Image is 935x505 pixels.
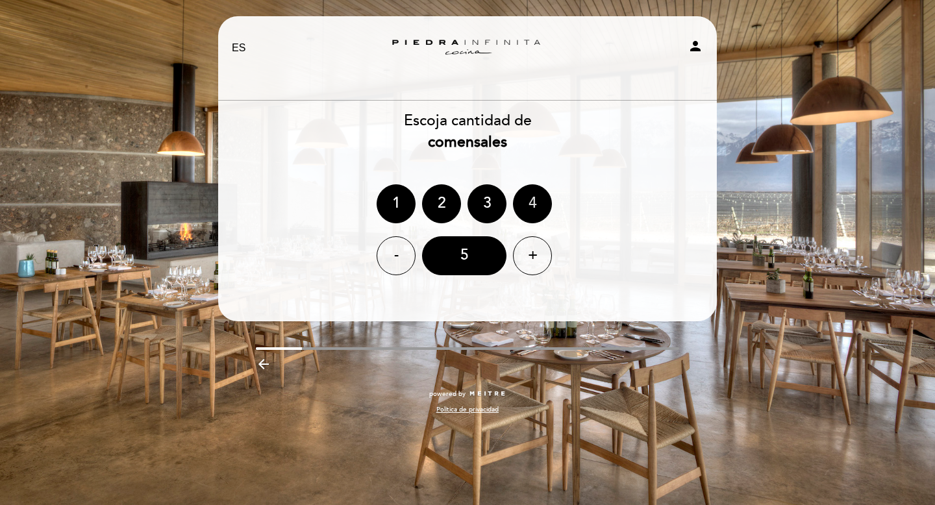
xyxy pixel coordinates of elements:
span: powered by [429,389,466,399]
a: Zuccardi [PERSON_NAME][GEOGRAPHIC_DATA] - Restaurant [GEOGRAPHIC_DATA] [386,31,549,66]
div: 2 [422,184,461,223]
div: 1 [377,184,416,223]
div: 4 [513,184,552,223]
button: person [688,38,703,58]
div: - [377,236,416,275]
div: 3 [467,184,506,223]
div: + [513,236,552,275]
img: MEITRE [469,391,506,397]
b: comensales [428,133,507,151]
div: 5 [422,236,506,275]
a: Política de privacidad [436,405,499,414]
i: arrow_backward [256,356,271,372]
div: Escoja cantidad de [218,110,717,153]
i: person [688,38,703,54]
a: powered by [429,389,506,399]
